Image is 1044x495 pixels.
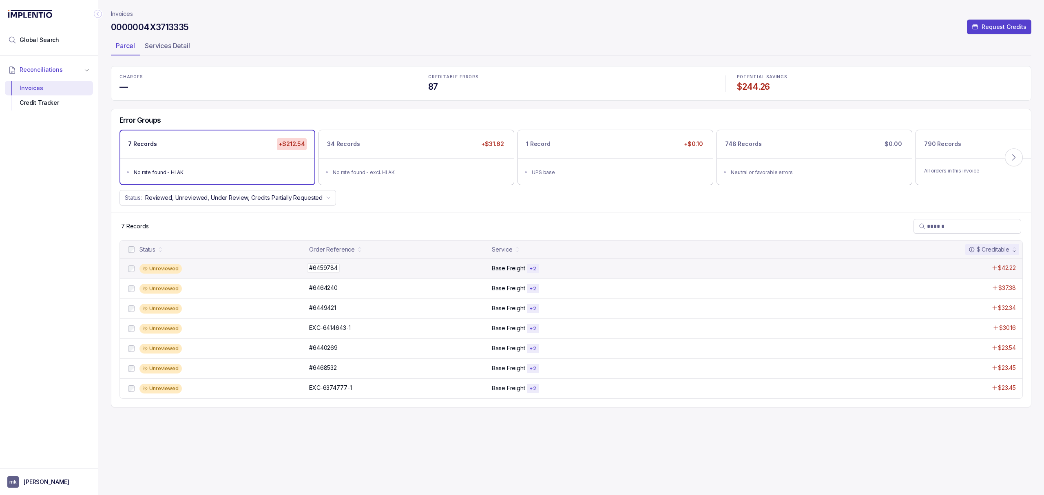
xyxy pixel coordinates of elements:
[529,325,537,332] p: + 2
[982,23,1026,31] p: Request Credits
[139,245,155,254] div: Status
[111,10,133,18] a: Invoices
[145,194,323,202] p: Reviewed, Unreviewed, Under Review, Credits Partially Requested
[5,79,93,112] div: Reconciliations
[309,384,352,392] p: EXC-6374777-1
[428,81,714,93] h4: 87
[998,344,1016,352] p: $23.54
[998,264,1016,272] p: $42.22
[116,41,135,51] p: Parcel
[492,264,525,272] p: Base Freight
[682,138,705,150] p: +$0.10
[998,384,1016,392] p: $23.45
[737,81,1023,93] h4: $244.26
[128,305,135,312] input: checkbox-checkbox
[119,75,405,80] p: CHARGES
[532,168,704,177] div: UPS base
[492,284,525,292] p: Base Freight
[24,478,69,486] p: [PERSON_NAME]
[492,245,512,254] div: Service
[492,304,525,312] p: Base Freight
[125,194,142,202] p: Status:
[140,39,195,55] li: Tab Services Detail
[999,324,1016,332] p: $30.16
[128,285,135,292] input: checkbox-checkbox
[529,365,537,372] p: + 2
[119,190,336,206] button: Status:Reviewed, Unreviewed, Under Review, Credits Partially Requested
[737,75,1023,80] p: POTENTIAL SAVINGS
[119,81,405,93] h4: —
[111,39,140,55] li: Tab Parcel
[492,364,525,372] p: Base Freight
[128,345,135,352] input: checkbox-checkbox
[139,264,182,274] div: Unreviewed
[529,265,537,272] p: + 2
[145,41,190,51] p: Services Detail
[998,364,1016,372] p: $23.45
[309,324,350,332] p: EXC-6414643-1
[11,81,86,95] div: Invoices
[309,284,338,292] p: #6464240
[121,222,149,230] p: 7 Records
[128,140,157,148] p: 7 Records
[139,384,182,393] div: Unreviewed
[969,245,1009,254] div: $ Creditable
[5,61,93,79] button: Reconciliations
[277,138,307,150] p: +$212.54
[480,138,506,150] p: +$31.62
[924,140,961,148] p: 790 Records
[309,364,337,372] p: #6468532
[309,245,355,254] div: Order Reference
[119,116,161,125] h5: Error Groups
[309,344,338,352] p: #6440269
[121,222,149,230] div: Remaining page entries
[967,20,1031,34] button: Request Credits
[139,304,182,314] div: Unreviewed
[307,263,340,272] p: #6459784
[333,168,505,177] div: No rate found - excl. HI AK
[20,66,63,74] span: Reconciliations
[309,304,336,312] p: #6449421
[7,476,19,488] span: User initials
[492,384,525,392] p: Base Freight
[492,344,525,352] p: Base Freight
[428,75,714,80] p: CREDITABLE ERRORS
[111,22,189,33] h4: 0000004X3713335
[111,39,1031,55] ul: Tab Group
[139,324,182,334] div: Unreviewed
[139,344,182,354] div: Unreviewed
[526,140,551,148] p: 1 Record
[327,140,360,148] p: 34 Records
[7,476,91,488] button: User initials[PERSON_NAME]
[128,365,135,372] input: checkbox-checkbox
[492,324,525,332] p: Base Freight
[998,304,1016,312] p: $32.34
[529,385,537,392] p: + 2
[529,305,537,312] p: + 2
[111,10,133,18] nav: breadcrumb
[529,345,537,352] p: + 2
[731,168,903,177] div: Neutral or favorable errors
[139,284,182,294] div: Unreviewed
[93,9,103,19] div: Collapse Icon
[139,364,182,373] div: Unreviewed
[128,246,135,253] input: checkbox-checkbox
[883,138,904,150] p: $0.00
[128,325,135,332] input: checkbox-checkbox
[725,140,761,148] p: 748 Records
[998,284,1016,292] p: $37.38
[134,168,306,177] div: No rate found - HI AK
[128,385,135,392] input: checkbox-checkbox
[529,285,537,292] p: + 2
[11,95,86,110] div: Credit Tracker
[20,36,59,44] span: Global Search
[128,265,135,272] input: checkbox-checkbox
